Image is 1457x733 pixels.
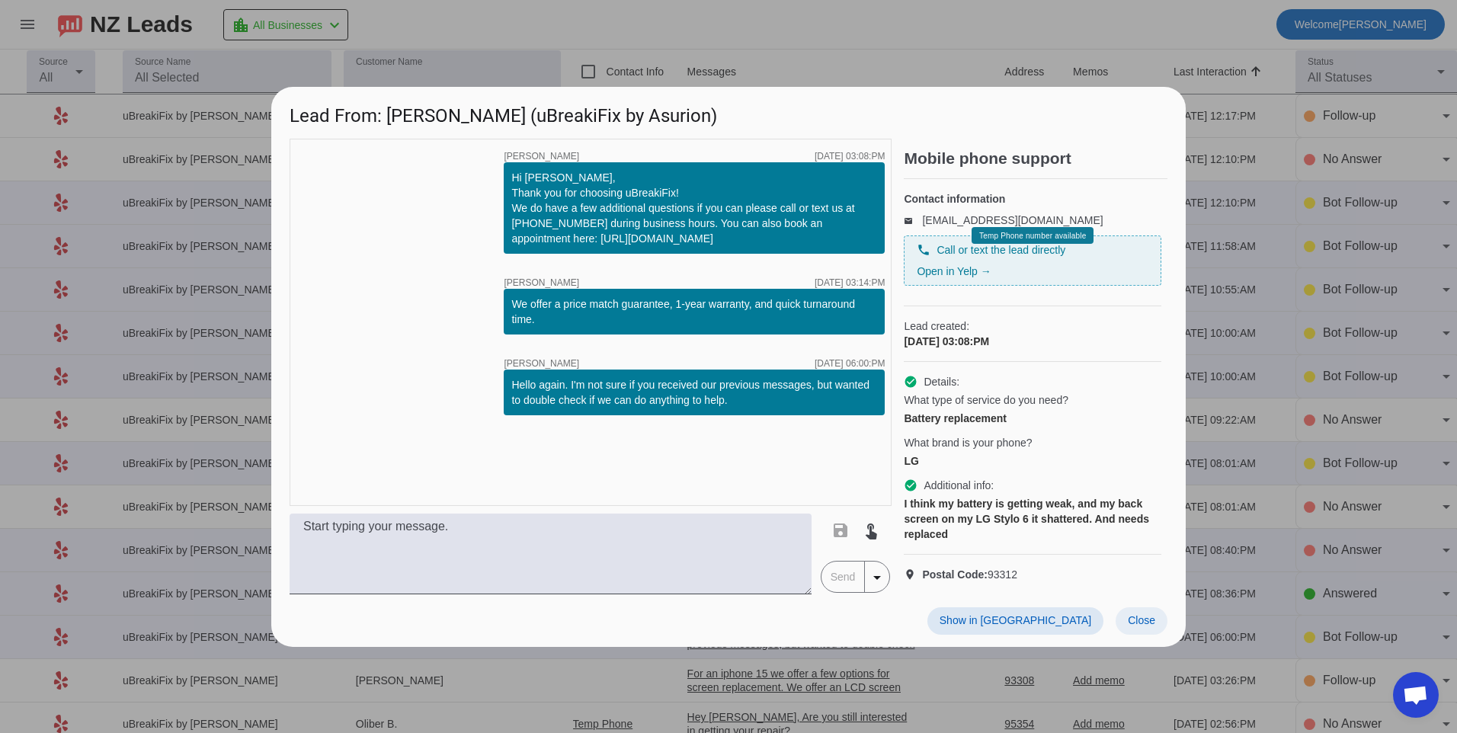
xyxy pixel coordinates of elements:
[924,478,994,493] span: Additional info:
[904,392,1068,408] span: What type of service do you need?
[904,568,922,581] mat-icon: location_on
[904,479,917,492] mat-icon: check_circle
[979,232,1086,240] span: Temp Phone number available
[504,152,579,161] span: [PERSON_NAME]
[904,334,1161,349] div: [DATE] 03:08:PM
[1116,607,1167,635] button: Close
[904,216,922,224] mat-icon: email
[504,359,579,368] span: [PERSON_NAME]
[922,214,1103,226] a: [EMAIL_ADDRESS][DOMAIN_NAME]
[511,170,877,246] div: Hi [PERSON_NAME], Thank you for choosing uBreakiFix! We do have a few additional questions if you...
[815,152,885,161] div: [DATE] 03:08:PM
[904,318,1161,334] span: Lead created:
[927,607,1103,635] button: Show in [GEOGRAPHIC_DATA]
[904,496,1161,542] div: I think my battery is getting weak, and my back screen on my LG Stylo 6 it shattered. And needs r...
[511,296,877,327] div: We offer a price match guarantee, 1-year warranty, and quick turnaround time.​
[511,377,877,408] div: Hello again. I'm not sure if you received our previous messages, but wanted to double check if we...
[862,521,880,539] mat-icon: touch_app
[937,242,1065,258] span: Call or text the lead directly
[815,278,885,287] div: [DATE] 03:14:PM
[815,359,885,368] div: [DATE] 06:00:PM
[917,243,930,257] mat-icon: phone
[904,191,1161,206] h4: Contact information
[940,614,1091,626] span: Show in [GEOGRAPHIC_DATA]
[917,265,991,277] a: Open in Yelp →
[904,435,1032,450] span: What brand is your phone?
[904,411,1161,426] div: Battery replacement
[904,151,1167,166] h2: Mobile phone support
[1393,672,1439,718] div: Open chat
[904,375,917,389] mat-icon: check_circle
[1128,614,1155,626] span: Close
[504,278,579,287] span: [PERSON_NAME]
[924,374,959,389] span: Details:
[271,87,1186,138] h1: Lead From: [PERSON_NAME] (uBreakiFix by Asurion)
[904,453,1161,469] div: LG
[922,567,1017,582] span: 93312
[868,568,886,587] mat-icon: arrow_drop_down
[922,568,988,581] strong: Postal Code:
